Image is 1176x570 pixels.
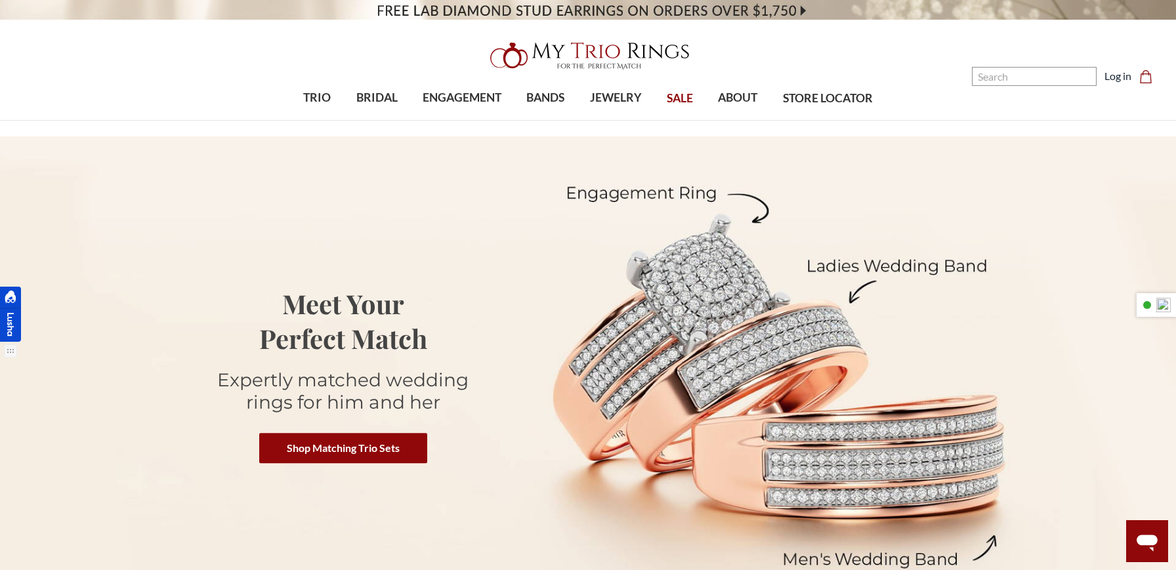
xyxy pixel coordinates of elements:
[310,119,324,121] button: submenu toggle
[731,119,744,121] button: submenu toggle
[770,77,885,120] a: STORE LOCATOR
[291,77,343,119] a: TRIO
[455,119,469,121] button: submenu toggle
[705,77,770,119] a: ABOUT
[423,89,501,106] span: ENGAGEMENT
[259,433,427,463] a: Shop Matching Trio Sets
[972,67,1097,86] input: Search and use arrows or TAB to navigate results
[356,89,398,106] span: BRIDAL
[303,89,331,106] span: TRIO
[514,77,577,119] a: BANDS
[783,90,873,107] span: STORE LOCATOR
[718,89,757,106] span: ABOUT
[410,77,514,119] a: ENGAGEMENT
[370,119,383,121] button: submenu toggle
[1139,68,1160,84] a: Cart with 0 items
[609,119,622,121] button: submenu toggle
[1139,70,1152,83] svg: cart.cart_preview
[654,77,705,120] a: SALE
[526,89,564,106] span: BANDS
[667,90,693,107] span: SALE
[577,77,654,119] a: JEWELRY
[539,119,552,121] button: submenu toggle
[1104,68,1131,84] a: Log in
[483,35,693,77] img: My Trio Rings
[341,35,835,77] a: My Trio Rings
[590,89,642,106] span: JEWELRY
[343,77,409,119] a: BRIDAL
